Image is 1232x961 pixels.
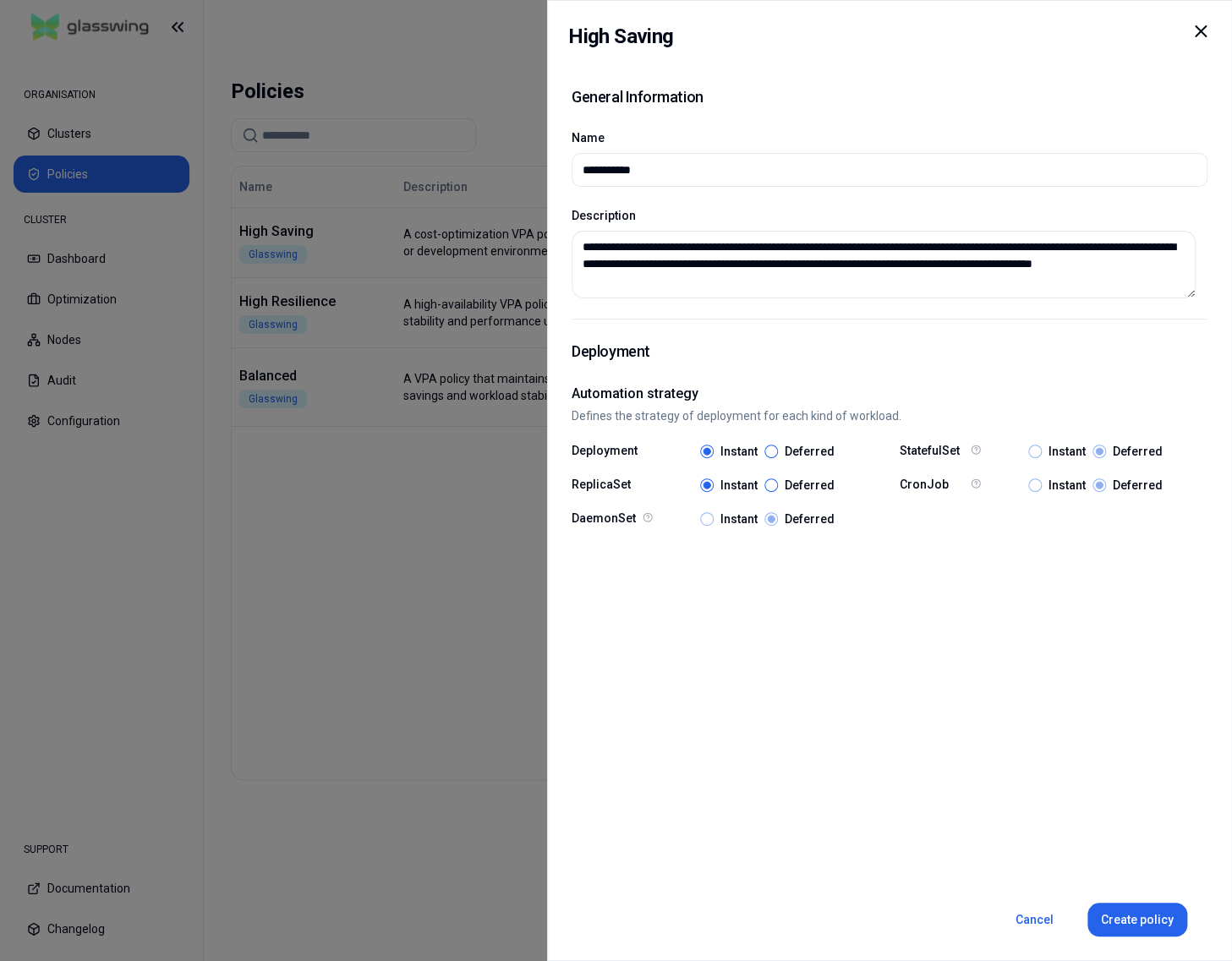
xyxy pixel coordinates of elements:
label: StatefulSet [900,445,967,458]
label: Deferred [785,513,835,525]
label: Deferred [785,445,835,457]
button: Create policy [1087,903,1187,936]
label: Deferred [1113,445,1163,457]
label: Instant [1049,479,1086,491]
h1: Deployment [572,340,1207,363]
button: Cancel [1002,903,1067,936]
label: ReplicaSet [572,478,639,492]
label: Instant [720,445,758,457]
label: Instant [1049,445,1086,457]
label: CronJob [900,478,967,492]
label: Deferred [1113,479,1163,491]
label: DaemonSet [572,512,639,526]
label: Instant [720,479,758,491]
h1: General Information [572,85,703,109]
h2: High Saving [568,21,673,52]
label: Deployment [572,445,639,458]
label: Instant [720,513,758,525]
label: Description [572,209,636,222]
p: Defines the strategy of deployment for each kind of workload. [572,407,1207,424]
h2: Automation strategy [572,384,1207,404]
label: Deferred [785,479,835,491]
label: Name [572,131,605,145]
